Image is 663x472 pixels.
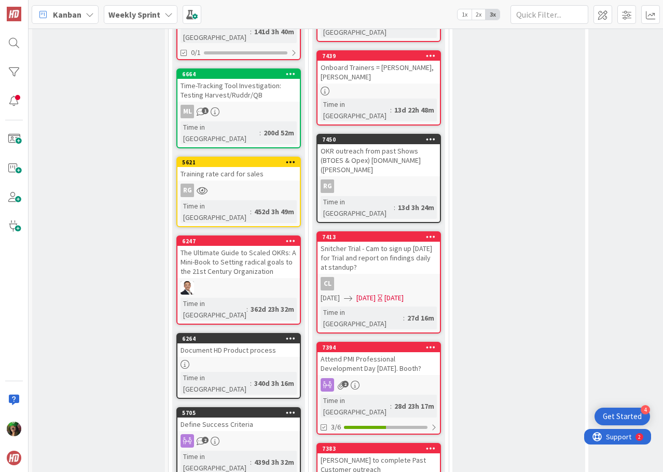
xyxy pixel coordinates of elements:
div: Get Started [603,411,642,422]
span: : [259,127,261,138]
div: 7439 [317,51,440,61]
div: Time in [GEOGRAPHIC_DATA] [181,200,250,223]
div: 6247 [177,237,300,246]
div: 7413Snitcher Trial - Cam to sign up [DATE] for Trial and report on findings daily at standup? [317,232,440,274]
div: 340d 3h 16m [252,378,297,389]
span: : [390,104,392,116]
img: SL [7,422,21,436]
div: 452d 3h 49m [252,206,297,217]
div: 28d 23h 17m [392,400,437,412]
div: The Ultimate Guide to Scaled OKRs: A Mini-Book to Setting radical goals to the 21st Century Organ... [177,246,300,278]
span: : [250,378,252,389]
div: 5705 [182,409,300,417]
div: Time in [GEOGRAPHIC_DATA] [181,121,259,144]
span: [DATE] [356,293,376,303]
span: : [403,312,405,324]
div: 5705Define Success Criteria [177,408,300,431]
div: Open Get Started checklist, remaining modules: 4 [595,408,650,425]
div: 7439Onboard Trainers = [PERSON_NAME], [PERSON_NAME] [317,51,440,84]
input: Quick Filter... [510,5,588,24]
span: 2 [342,381,349,387]
span: 2 [202,437,209,443]
div: 4 [641,405,650,414]
span: : [394,202,395,213]
div: 2 [54,4,57,12]
div: Onboard Trainers = [PERSON_NAME], [PERSON_NAME] [317,61,440,84]
div: CL [321,277,334,290]
div: 5621Training rate card for sales [177,158,300,181]
div: 27d 16m [405,312,437,324]
div: SL [177,281,300,295]
div: 362d 23h 32m [248,303,297,315]
div: CL [317,277,440,290]
img: avatar [7,451,21,465]
span: Support [22,2,47,14]
div: 141d 3h 40m [252,26,297,37]
div: Time in [GEOGRAPHIC_DATA] [321,395,390,418]
div: Time in [GEOGRAPHIC_DATA] [181,298,246,321]
div: 6264Document HD Product process [177,334,300,357]
div: 6664 [177,70,300,79]
span: 3/6 [331,422,341,433]
div: 7450 [322,136,440,143]
div: 5621 [177,158,300,167]
div: Training rate card for sales [177,167,300,181]
div: OKR outreach from past Shows (BTOES & Opex) [DOMAIN_NAME] ([PERSON_NAME] [317,144,440,176]
span: [DATE] [321,293,340,303]
span: 1x [458,9,472,20]
a: 7439Onboard Trainers = [PERSON_NAME], [PERSON_NAME]Time in [GEOGRAPHIC_DATA]:13d 22h 48m [316,50,441,126]
a: 7394Attend PMI Professional Development Day [DATE]. Booth?Time in [GEOGRAPHIC_DATA]:28d 23h 17m3/6 [316,342,441,435]
span: : [250,456,252,468]
div: 7450 [317,135,440,144]
div: 6247The Ultimate Guide to Scaled OKRs: A Mini-Book to Setting radical goals to the 21st Century O... [177,237,300,278]
div: 7439 [322,52,440,60]
div: Attend PMI Professional Development Day [DATE]. Booth? [317,352,440,375]
div: Document HD Product process [177,343,300,357]
div: Time in [GEOGRAPHIC_DATA] [321,307,403,329]
a: 7450OKR outreach from past Shows (BTOES & Opex) [DOMAIN_NAME] ([PERSON_NAME]RGTime in [GEOGRAPHIC... [316,134,441,223]
div: 13d 22h 48m [392,104,437,116]
div: Time in [GEOGRAPHIC_DATA] [321,99,390,121]
div: [DATE] [384,293,404,303]
div: 7450OKR outreach from past Shows (BTOES & Opex) [DOMAIN_NAME] ([PERSON_NAME] [317,135,440,176]
div: ML [181,105,194,118]
div: RG [321,179,334,193]
a: 6664Time-Tracking Tool Investigation: Testing Harvest/Ruddr/QBMLTime in [GEOGRAPHIC_DATA]:200d 52m [176,68,301,148]
div: ML [177,105,300,118]
div: 7413 [317,232,440,242]
img: Visit kanbanzone.com [7,7,21,21]
div: 7413 [322,233,440,241]
div: 6247 [182,238,300,245]
span: 3x [486,9,500,20]
div: 6664Time-Tracking Tool Investigation: Testing Harvest/Ruddr/QB [177,70,300,102]
a: 7413Snitcher Trial - Cam to sign up [DATE] for Trial and report on findings daily at standup?CL[D... [316,231,441,334]
span: 1 [202,107,209,114]
span: 2x [472,9,486,20]
div: 5705 [177,408,300,418]
div: 6264 [182,335,300,342]
div: 200d 52m [261,127,297,138]
div: 6264 [177,334,300,343]
a: 5621Training rate card for salesRGTime in [GEOGRAPHIC_DATA]:452d 3h 49m [176,157,301,227]
div: 5621 [182,159,300,166]
img: SL [181,281,194,295]
div: Snitcher Trial - Cam to sign up [DATE] for Trial and report on findings daily at standup? [317,242,440,274]
div: Time in [GEOGRAPHIC_DATA] [321,196,394,219]
div: 7383 [322,445,440,452]
div: 7394 [322,344,440,351]
div: 6664 [182,71,300,78]
span: 0/1 [191,47,201,58]
span: : [250,26,252,37]
div: 7383 [317,444,440,453]
span: : [390,400,392,412]
div: RG [317,179,440,193]
a: 6247The Ultimate Guide to Scaled OKRs: A Mini-Book to Setting radical goals to the 21st Century O... [176,235,301,325]
div: Define Success Criteria [177,418,300,431]
div: 439d 3h 32m [252,456,297,468]
div: RG [177,184,300,197]
div: Time in [GEOGRAPHIC_DATA] [181,20,250,43]
div: Time in [GEOGRAPHIC_DATA] [181,372,250,395]
span: : [246,303,248,315]
span: Kanban [53,8,81,21]
b: Weekly Sprint [108,9,160,20]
